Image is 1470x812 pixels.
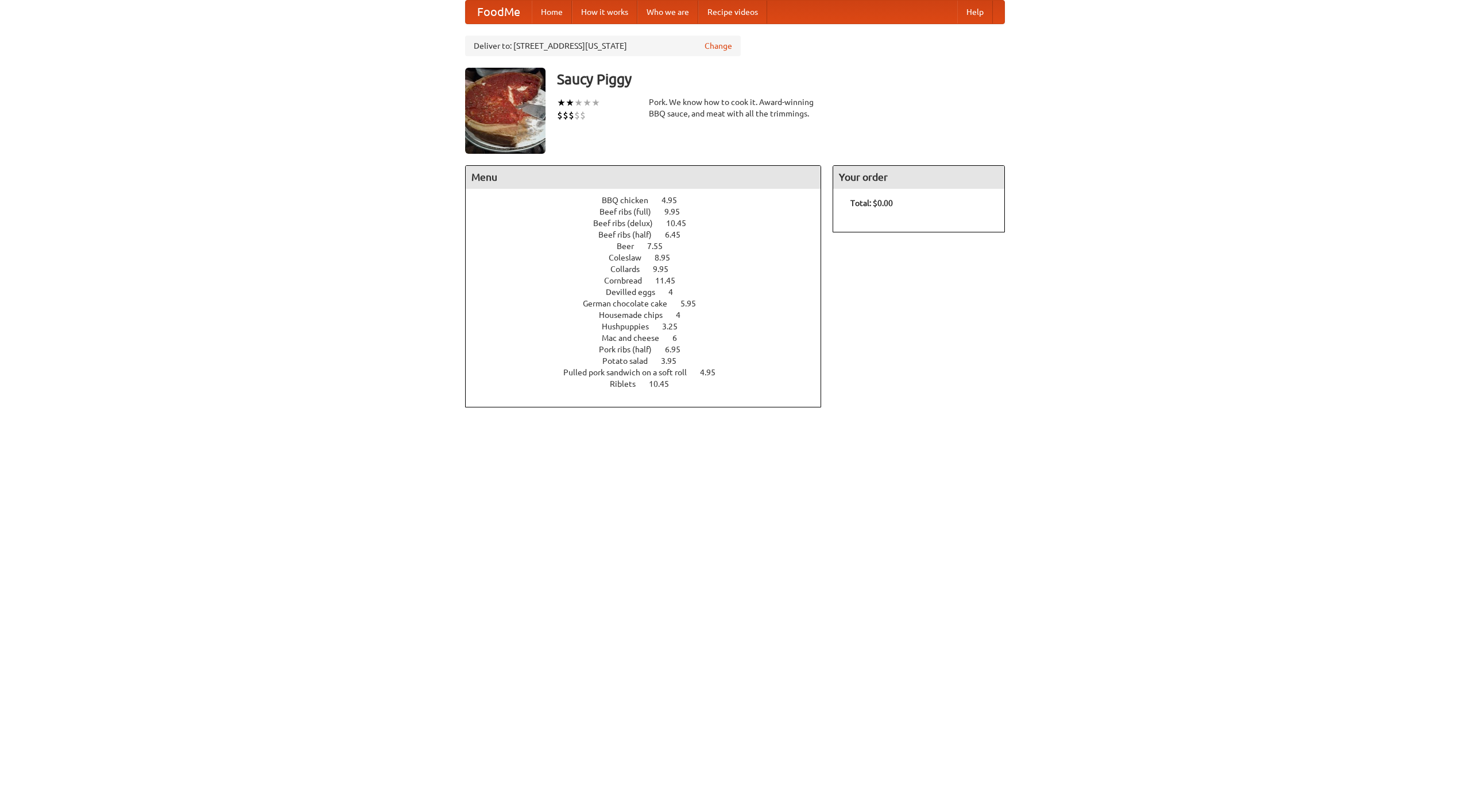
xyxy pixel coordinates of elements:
span: 4 [668,287,684,297]
li: $ [580,109,586,122]
span: Hushpuppies [602,322,660,331]
span: Coleslaw [609,253,653,262]
span: Beef ribs (full) [599,207,663,216]
span: 4.95 [661,196,688,205]
li: ★ [557,96,566,109]
span: 10.45 [649,379,680,388]
a: FoodMe [466,1,532,24]
span: 3.25 [662,322,689,331]
span: 11.45 [655,276,687,285]
h3: Saucy Piggy [557,68,1005,91]
span: Riblets [610,379,647,388]
a: Beef ribs (delux) 10.45 [593,219,707,228]
h4: Menu [466,166,821,189]
span: Pork ribs (half) [599,345,663,354]
li: $ [563,109,568,122]
a: BBQ chicken 4.95 [602,196,698,205]
span: Devilled eggs [606,287,667,297]
a: Pork ribs (half) 6.95 [599,345,702,354]
a: Beef ribs (full) 9.95 [599,207,701,216]
a: Housemade chips 4 [599,310,702,320]
span: 8.95 [655,253,682,262]
img: angular.jpg [465,68,546,154]
span: BBQ chicken [602,196,660,205]
li: $ [557,109,563,122]
span: 9.95 [653,265,680,274]
span: 4 [676,310,692,320]
span: Potato salad [602,356,659,366]
a: Mac and cheese 6 [602,333,698,343]
li: ★ [566,96,574,109]
span: 5.95 [680,299,707,308]
span: Housemade chips [599,310,674,320]
li: $ [568,109,574,122]
span: 6.95 [665,345,692,354]
span: 6.45 [665,230,692,239]
a: Collards 9.95 [610,265,690,274]
span: Beer [617,242,645,251]
li: ★ [591,96,600,109]
span: German chocolate cake [583,299,679,308]
span: Pulled pork sandwich on a soft roll [563,368,698,377]
a: Coleslaw 8.95 [609,253,691,262]
a: Change [705,40,732,52]
a: Recipe videos [698,1,767,24]
h4: Your order [833,166,1004,189]
div: Pork. We know how to cook it. Award-winning BBQ sauce, and meat with all the trimmings. [649,96,821,119]
span: Beef ribs (half) [598,230,663,239]
span: Collards [610,265,651,274]
div: Deliver to: [STREET_ADDRESS][US_STATE] [465,36,741,56]
span: 10.45 [666,219,698,228]
a: Potato salad 3.95 [602,356,698,366]
a: Hushpuppies 3.25 [602,322,699,331]
a: German chocolate cake 5.95 [583,299,717,308]
a: Beef ribs (half) 6.45 [598,230,702,239]
a: Devilled eggs 4 [606,287,694,297]
a: Beer 7.55 [617,242,684,251]
b: Total: $0.00 [850,199,893,208]
span: 3.95 [661,356,688,366]
span: Cornbread [604,276,653,285]
span: 7.55 [647,242,674,251]
li: ★ [583,96,591,109]
li: $ [574,109,580,122]
a: Who we are [637,1,698,24]
a: Home [532,1,572,24]
a: Riblets 10.45 [610,379,690,388]
span: 6 [672,333,688,343]
span: Mac and cheese [602,333,671,343]
a: Pulled pork sandwich on a soft roll 4.95 [563,368,737,377]
a: Cornbread 11.45 [604,276,697,285]
span: 9.95 [664,207,691,216]
span: 4.95 [700,368,727,377]
a: How it works [572,1,637,24]
a: Help [957,1,993,24]
span: Beef ribs (delux) [593,219,664,228]
li: ★ [574,96,583,109]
